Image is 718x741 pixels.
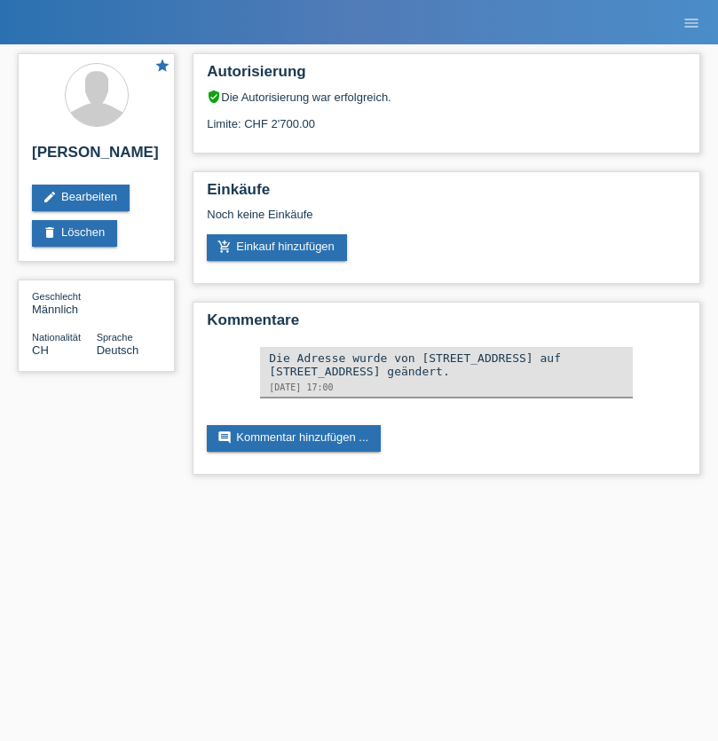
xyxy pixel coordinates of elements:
[217,240,232,254] i: add_shopping_cart
[154,58,170,74] i: star
[207,63,686,90] h2: Autorisierung
[207,104,686,130] div: Limite: CHF 2'700.00
[207,181,686,208] h2: Einkäufe
[32,185,130,211] a: editBearbeiten
[207,208,686,234] div: Noch keine Einkäufe
[32,220,117,247] a: deleteLöschen
[217,430,232,445] i: comment
[32,343,49,357] span: Schweiz
[97,332,133,343] span: Sprache
[97,343,139,357] span: Deutsch
[674,17,709,28] a: menu
[207,90,221,104] i: verified_user
[207,90,686,104] div: Die Autorisierung war erfolgreich.
[682,14,700,32] i: menu
[32,291,81,302] span: Geschlecht
[32,144,161,170] h2: [PERSON_NAME]
[207,234,347,261] a: add_shopping_cartEinkauf hinzufügen
[207,425,381,452] a: commentKommentar hinzufügen ...
[154,58,170,76] a: star
[43,225,57,240] i: delete
[269,351,624,378] div: Die Adresse wurde von [STREET_ADDRESS] auf [STREET_ADDRESS] geändert.
[32,289,97,316] div: Männlich
[32,332,81,343] span: Nationalität
[43,190,57,204] i: edit
[207,311,686,338] h2: Kommentare
[269,382,624,392] div: [DATE] 17:00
